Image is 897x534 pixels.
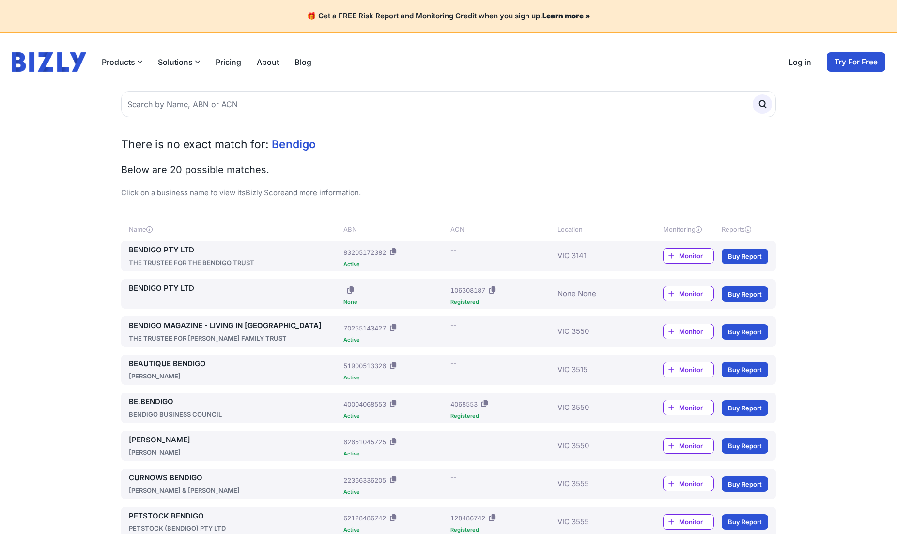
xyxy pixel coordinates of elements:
[450,299,554,305] div: Registered
[557,472,634,495] div: VIC 3555
[129,333,340,343] div: THE TRUSTEE FOR [PERSON_NAME] FAMILY TRUST
[679,441,713,451] span: Monitor
[343,375,447,380] div: Active
[129,245,340,256] a: BENDIGO PTY LTD
[246,188,285,197] a: Bizly Score
[450,320,456,330] div: --
[343,489,447,495] div: Active
[121,164,269,175] span: Below are 20 possible matches.
[129,472,340,484] a: CURNOWS BENDIGO
[343,399,386,409] div: 40004068553
[722,514,768,530] a: Buy Report
[663,224,714,234] div: Monitoring
[827,52,885,72] a: Try For Free
[343,475,386,485] div: 22366336205
[722,224,768,234] div: Reports
[343,437,386,447] div: 62651045725
[129,371,340,381] div: [PERSON_NAME]
[343,248,386,257] div: 83205172382
[343,527,447,533] div: Active
[450,527,554,533] div: Registered
[663,362,714,377] a: Monitor
[129,447,340,457] div: [PERSON_NAME]
[557,245,634,267] div: VIC 3141
[557,396,634,419] div: VIC 3550
[722,362,768,377] a: Buy Report
[450,435,456,444] div: --
[789,56,811,68] a: Log in
[216,56,241,68] a: Pricing
[663,324,714,339] a: Monitor
[722,476,768,492] a: Buy Report
[129,283,340,294] a: BENDIGO PTY LTD
[121,91,776,117] input: Search by Name, ABN or ACN
[450,245,456,254] div: --
[722,400,768,416] a: Buy Report
[450,359,456,368] div: --
[663,286,714,301] a: Monitor
[343,323,386,333] div: 70255143427
[129,396,340,408] a: BE.BENDIGO
[663,476,714,491] a: Monitor
[722,286,768,302] a: Buy Report
[12,12,885,21] h4: 🎁 Get a FREE Risk Report and Monitoring Credit when you sign up.
[158,56,200,68] button: Solutions
[272,138,316,151] span: Bendigo
[722,324,768,340] a: Buy Report
[129,486,340,495] div: [PERSON_NAME] & [PERSON_NAME]
[129,320,340,331] a: BENDIGO MAGAZINE - LIVING IN [GEOGRAPHIC_DATA]
[121,188,776,199] p: Click on a business name to view its and more information.
[722,249,768,264] a: Buy Report
[129,409,340,419] div: BENDIGO BUSINESS COUNCIL
[679,517,713,527] span: Monitor
[343,224,447,234] div: ABN
[542,11,590,20] a: Learn more »
[129,523,340,533] div: PETSTOCK (BENDIGO) PTY LTD
[679,403,713,412] span: Monitor
[129,258,340,267] div: THE TRUSTEE FOR THE BENDIGO TRUST
[679,327,713,336] span: Monitor
[129,511,340,522] a: PETSTOCK BENDIGO
[450,224,554,234] div: ACN
[257,56,279,68] a: About
[121,138,269,151] span: There is no exact match for:
[722,438,768,454] a: Buy Report
[343,513,386,523] div: 62128486742
[129,435,340,446] a: [PERSON_NAME]
[450,399,478,409] div: 4068553
[679,289,713,298] span: Monitor
[102,56,142,68] button: Products
[343,337,447,343] div: Active
[343,451,447,456] div: Active
[663,438,714,454] a: Monitor
[557,224,634,234] div: Location
[679,479,713,488] span: Monitor
[557,320,634,343] div: VIC 3550
[450,285,485,295] div: 106308187
[129,359,340,370] a: BEAUTIQUE BENDIGO
[663,514,714,530] a: Monitor
[663,400,714,415] a: Monitor
[557,511,634,534] div: VIC 3555
[679,251,713,261] span: Monitor
[450,513,485,523] div: 128486742
[450,413,554,419] div: Registered
[679,365,713,375] span: Monitor
[663,248,714,264] a: Monitor
[343,299,447,305] div: None
[343,413,447,419] div: Active
[450,472,456,482] div: --
[343,262,447,267] div: Active
[557,359,634,381] div: VIC 3515
[557,283,634,305] div: None None
[129,224,340,234] div: Name
[557,435,634,457] div: VIC 3550
[294,56,311,68] a: Blog
[343,361,386,371] div: 51900513326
